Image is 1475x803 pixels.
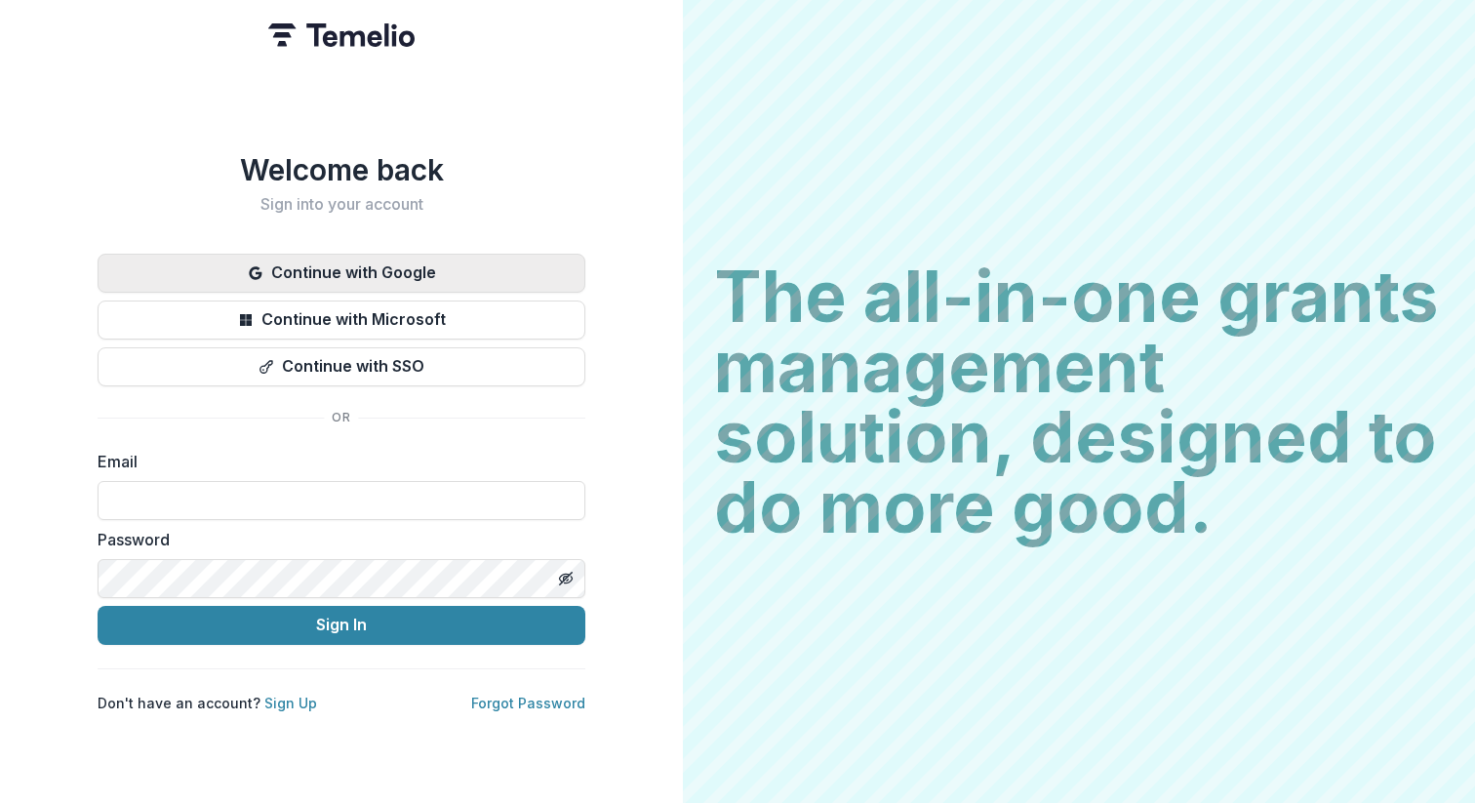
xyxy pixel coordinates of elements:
button: Continue with Google [98,254,585,293]
h1: Welcome back [98,152,585,187]
button: Toggle password visibility [550,563,581,594]
button: Continue with SSO [98,347,585,386]
label: Password [98,528,574,551]
a: Sign Up [264,695,317,711]
button: Continue with Microsoft [98,301,585,340]
label: Email [98,450,574,473]
a: Forgot Password [471,695,585,711]
img: Temelio [268,23,415,47]
h2: Sign into your account [98,195,585,214]
button: Sign In [98,606,585,645]
p: Don't have an account? [98,693,317,713]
